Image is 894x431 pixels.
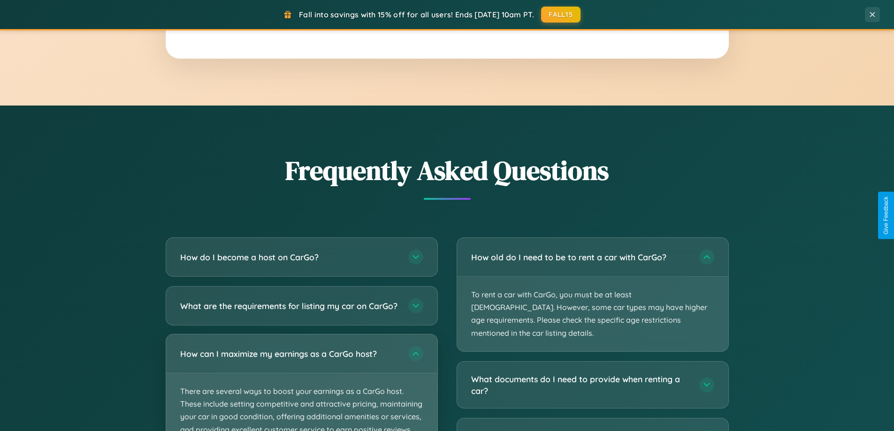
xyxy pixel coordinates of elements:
h3: What documents do I need to provide when renting a car? [471,373,690,396]
span: Fall into savings with 15% off for all users! Ends [DATE] 10am PT. [299,10,534,19]
h2: Frequently Asked Questions [166,152,729,189]
h3: How do I become a host on CarGo? [180,251,399,263]
div: Give Feedback [883,197,889,234]
h3: How can I maximize my earnings as a CarGo host? [180,348,399,360]
p: To rent a car with CarGo, you must be at least [DEMOGRAPHIC_DATA]. However, some car types may ha... [457,277,728,351]
h3: What are the requirements for listing my car on CarGo? [180,300,399,312]
button: FALL15 [541,7,581,23]
h3: How old do I need to be to rent a car with CarGo? [471,251,690,263]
